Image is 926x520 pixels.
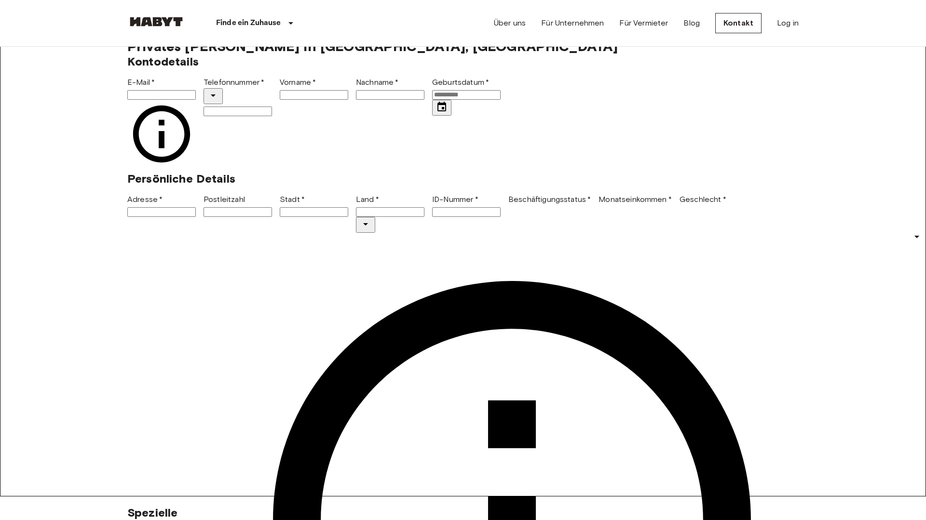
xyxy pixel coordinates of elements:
[204,194,272,217] div: Postleitzahl
[619,17,668,29] a: Für Vermieter
[432,195,478,204] label: ID-Nummer
[280,194,348,217] div: Stadt
[280,195,305,204] label: Stadt
[216,17,281,29] p: Finde ein Zuhause
[680,195,726,204] label: Geschlecht
[127,172,235,186] span: Persönliche Details
[204,88,223,104] button: Select country
[127,100,196,168] svg: Stellen Sie sicher, dass Ihre E-Mail-Adresse korrekt ist — wir senden Ihre Buchungsdetails dorthin.
[127,54,199,68] span: Kontodetails
[432,100,451,116] button: Choose date
[356,217,375,233] button: Open
[127,17,185,27] img: Habyt
[599,195,672,204] label: Monatseinkommen
[541,17,604,29] a: Für Unternehmen
[280,78,316,87] label: Vorname
[127,194,196,217] div: Adresse
[127,77,196,100] div: E-Mail
[280,77,348,100] div: Vorname
[204,195,245,204] label: Postleitzahl
[432,194,501,217] div: ID-Nummer
[683,17,700,29] a: Blog
[777,17,799,29] a: Log in
[204,78,264,87] label: Telefonnummer
[508,195,591,204] label: Beschäftigungsstatus
[127,78,155,87] label: E-Mail
[715,13,762,33] a: Kontakt
[494,17,526,29] a: Über uns
[356,77,424,100] div: Nachname
[356,78,399,87] label: Nachname
[432,78,489,87] label: Geburtsdatum
[127,195,163,204] label: Adresse
[356,195,379,204] label: Land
